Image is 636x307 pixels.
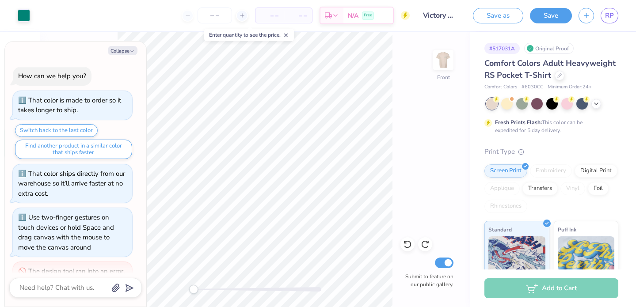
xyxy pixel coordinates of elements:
div: Front [437,73,450,81]
label: Submit to feature on our public gallery. [400,273,453,288]
div: Enter quantity to see the price. [204,29,294,41]
div: Applique [484,182,520,195]
div: Digital Print [575,164,617,178]
div: The design tool ran into an error. Try again. [18,267,125,286]
span: – – [289,11,307,20]
span: Puff Ink [558,225,576,234]
button: Switch back to the last color [15,124,98,137]
div: Accessibility label [189,285,198,294]
span: Comfort Colors Adult Heavyweight RS Pocket T-Shirt [484,58,616,80]
div: Transfers [522,182,558,195]
button: Collapse [108,46,137,55]
span: Comfort Colors [484,83,517,91]
span: N/A [348,11,358,20]
span: – – [261,11,278,20]
div: This color can be expedited for 5 day delivery. [495,118,604,134]
input: – – [198,8,232,23]
div: # 517031A [484,43,520,54]
span: Minimum Order: 24 + [548,83,592,91]
div: That color ships directly from our warehouse so it’ll arrive faster at no extra cost. [18,169,125,198]
div: That color is made to order so it takes longer to ship. [18,96,121,115]
div: Print Type [484,147,618,157]
img: Puff Ink [558,236,615,280]
img: Front [434,51,452,69]
span: Standard [488,225,512,234]
div: Use two-finger gestures on touch devices or hold Space and drag canvas with the mouse to move the... [18,213,114,252]
div: Original Proof [524,43,574,54]
div: Rhinestones [484,200,527,213]
span: RP [605,11,614,21]
div: How can we help you? [18,72,86,80]
div: Embroidery [530,164,572,178]
div: Screen Print [484,164,527,178]
div: Vinyl [560,182,585,195]
button: Save as [473,8,523,23]
button: Find another product in a similar color that ships faster [15,140,132,159]
button: Save [530,8,572,23]
img: Standard [488,236,545,280]
span: # 6030CC [522,83,543,91]
a: RP [601,8,618,23]
strong: Fresh Prints Flash: [495,119,542,126]
span: Free [364,12,372,19]
input: Untitled Design [416,7,460,24]
div: Foil [588,182,609,195]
